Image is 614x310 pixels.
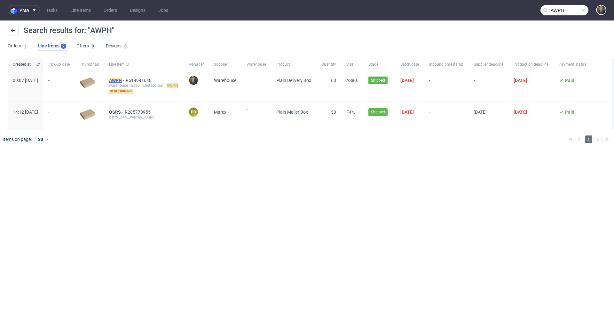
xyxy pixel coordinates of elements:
[514,62,548,67] span: Production deadline
[331,78,336,83] span: 60
[400,78,414,83] span: [DATE]
[126,78,153,83] a: R614941648
[109,115,178,120] div: ostro__f44__warren__OSRS
[247,107,266,122] span: -
[11,7,20,14] img: logo
[371,109,385,115] span: Shipped
[3,136,32,143] span: Items on page:
[474,62,503,67] span: Supplier deadline
[76,41,96,51] a: Offers0
[429,78,463,94] span: -
[247,75,266,94] span: -
[247,62,266,67] span: Warehouse
[276,62,311,67] span: Product
[276,110,308,115] span: Plain Mailer Box
[400,62,419,67] span: Batch date
[100,5,121,15] a: Orders
[38,41,66,51] a: Line Items2
[214,62,236,67] span: Supplier
[214,78,236,83] span: Warehouse
[109,83,178,88] div: warehouse__as80__chefscotton__
[42,5,61,15] a: Tasks
[429,62,463,67] span: Inbound timestamp
[597,5,606,14] img: Maciej Sobola
[109,78,122,83] mark: AWPH
[13,62,33,67] span: Created at
[371,77,385,83] span: Shipped
[80,77,95,88] img: plain-eco.9b3ba858dad33fd82c36.png
[474,78,503,94] span: -
[48,62,70,67] span: Pick-up date
[188,62,204,67] span: Manager
[92,44,94,48] div: 0
[24,26,114,35] span: Search results for: "AWPH"
[189,108,198,117] figcaption: PO
[124,44,127,48] div: 0
[514,78,527,83] span: [DATE]
[34,135,46,144] div: 30
[8,5,40,15] button: pma
[429,110,463,122] span: -
[67,5,95,15] a: Line Items
[80,109,95,120] img: plain-eco.9b3ba858dad33fd82c36.png
[109,78,126,83] a: AWPH
[565,78,574,83] span: Paid
[62,44,65,48] div: 2
[48,110,70,122] span: -
[331,110,336,115] span: 30
[214,110,226,115] span: Marex
[126,5,149,15] a: Designs
[346,78,358,83] span: AS80.
[125,110,152,115] a: R285778955
[109,110,125,115] a: OSRS
[106,41,128,51] a: Designs0
[346,62,358,67] span: Size
[346,110,355,115] span: F44.
[368,62,390,67] span: Stage
[474,110,487,115] span: [DATE]
[109,89,133,94] span: returning
[321,62,336,67] span: Quantity
[167,83,178,88] mark: AWPH
[585,135,592,143] span: 1
[13,78,38,83] span: 09:07 [DATE]
[189,76,198,85] img: Maciej Sobola
[565,110,574,115] span: Paid
[559,62,586,67] span: Payment status
[514,110,527,115] span: [DATE]
[276,78,311,83] span: Plain Delivery Box
[154,5,172,15] a: Jobs
[109,62,178,67] span: Line item ID
[400,110,414,115] span: [DATE]
[13,110,38,115] span: 14:12 [DATE]
[80,62,99,67] span: Thumbnail
[24,44,26,48] div: 1
[20,8,29,12] span: pma
[48,78,70,94] span: -
[8,41,28,51] a: Orders1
